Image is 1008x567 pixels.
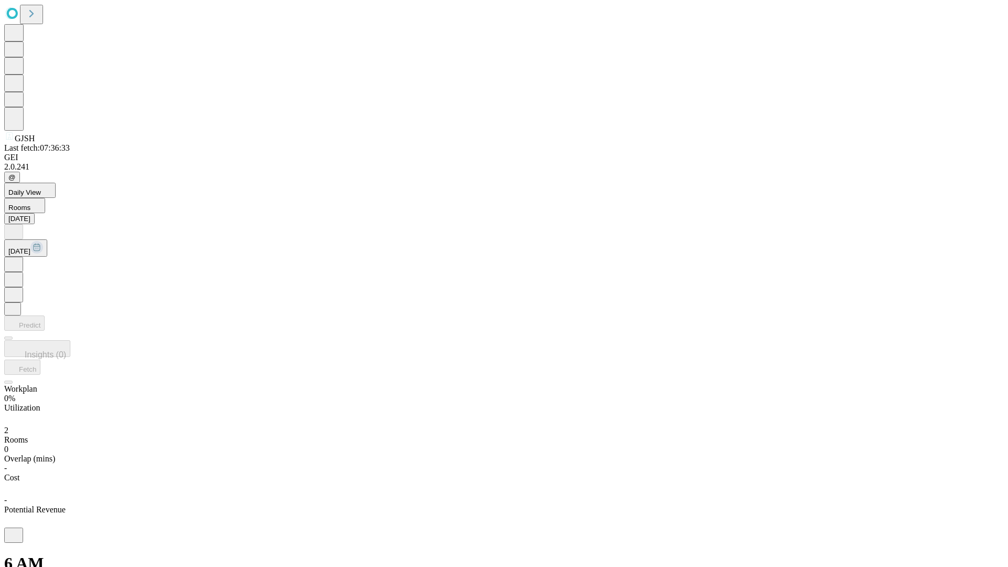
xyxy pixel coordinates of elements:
span: 0% [4,394,15,403]
span: Utilization [4,403,40,412]
button: Insights (0) [4,340,70,357]
div: 2.0.241 [4,162,1004,172]
span: @ [8,173,16,181]
button: [DATE] [4,239,47,257]
span: - [4,496,7,505]
button: Rooms [4,198,45,213]
span: - [4,464,7,472]
button: Daily View [4,183,56,198]
button: Fetch [4,360,40,375]
div: GEI [4,153,1004,162]
span: Rooms [4,435,28,444]
span: Insights (0) [25,350,66,359]
span: 2 [4,426,8,435]
button: Predict [4,316,45,331]
span: 0 [4,445,8,454]
button: [DATE] [4,213,35,224]
span: Last fetch: 07:36:33 [4,143,70,152]
span: Overlap (mins) [4,454,55,463]
span: Workplan [4,384,37,393]
span: Cost [4,473,19,482]
button: @ [4,172,20,183]
span: Daily View [8,188,41,196]
span: GJSH [15,134,35,143]
span: Rooms [8,204,30,212]
span: Potential Revenue [4,505,66,514]
span: [DATE] [8,247,30,255]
